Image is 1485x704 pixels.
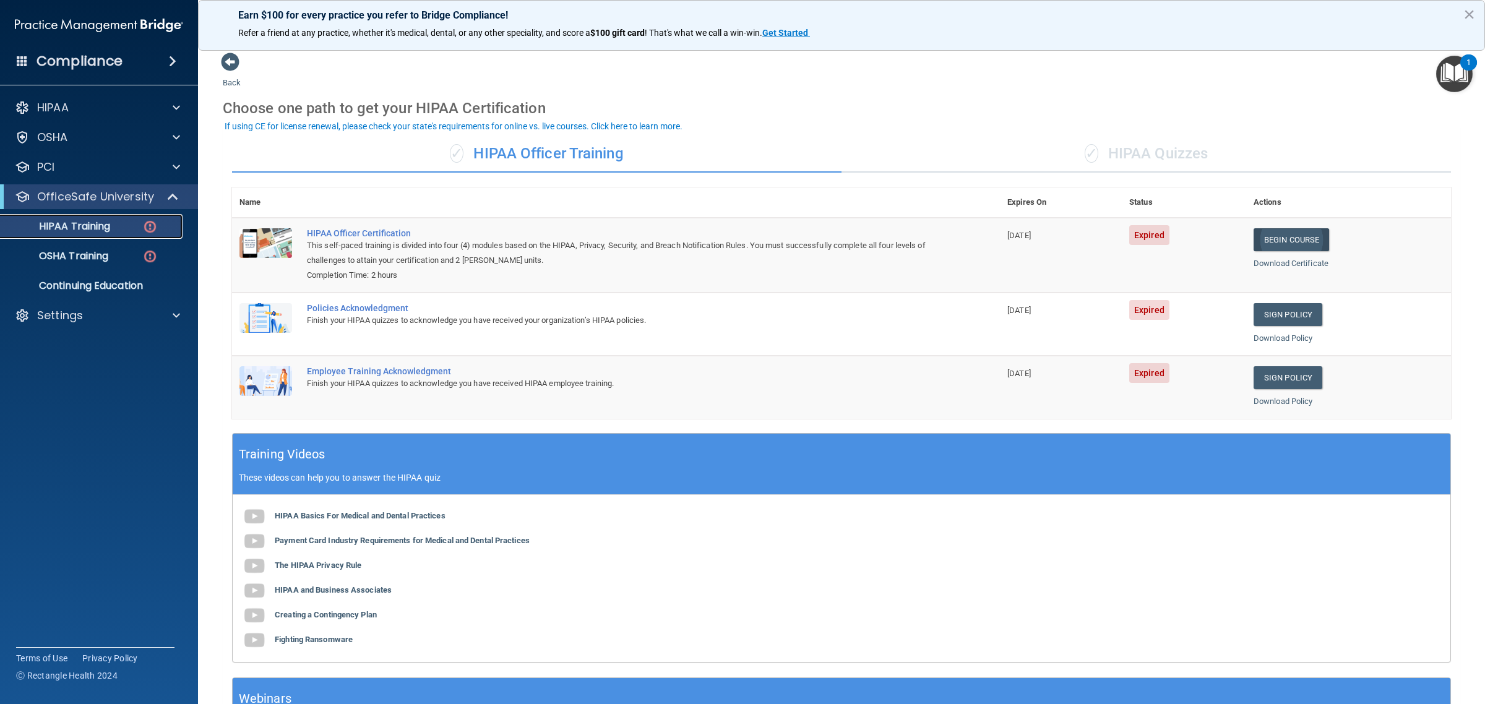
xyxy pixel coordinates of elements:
strong: $100 gift card [590,28,645,38]
img: gray_youtube_icon.38fcd6cc.png [242,578,267,603]
h5: Training Videos [239,444,325,465]
img: PMB logo [15,13,183,38]
div: HIPAA Officer Training [232,135,841,173]
button: Close [1463,4,1475,24]
a: Terms of Use [16,652,67,664]
a: Download Certificate [1254,259,1328,268]
button: Open Resource Center, 1 new notification [1436,56,1473,92]
th: Status [1122,187,1246,218]
p: Continuing Education [8,280,177,292]
a: Download Policy [1254,397,1313,406]
img: gray_youtube_icon.38fcd6cc.png [242,603,267,628]
div: Finish your HIPAA quizzes to acknowledge you have received HIPAA employee training. [307,376,938,391]
b: HIPAA and Business Associates [275,585,392,595]
div: Completion Time: 2 hours [307,268,938,283]
div: Choose one path to get your HIPAA Certification [223,90,1460,126]
span: Expired [1129,300,1169,320]
strong: Get Started [762,28,808,38]
a: PCI [15,160,180,174]
th: Name [232,187,299,218]
p: OfficeSafe University [37,189,154,204]
p: Settings [37,308,83,323]
a: Sign Policy [1254,303,1322,326]
a: OSHA [15,130,180,145]
div: If using CE for license renewal, please check your state's requirements for online vs. live cours... [225,122,682,131]
a: Get Started [762,28,810,38]
a: Privacy Policy [82,652,138,664]
img: danger-circle.6113f641.png [142,249,158,264]
span: [DATE] [1007,306,1031,315]
a: OfficeSafe University [15,189,179,204]
p: OSHA [37,130,68,145]
img: gray_youtube_icon.38fcd6cc.png [242,628,267,653]
th: Actions [1246,187,1451,218]
a: Settings [15,308,180,323]
span: [DATE] [1007,231,1031,240]
div: This self-paced training is divided into four (4) modules based on the HIPAA, Privacy, Security, ... [307,238,938,268]
h4: Compliance [37,53,123,70]
span: ! That's what we call a win-win. [645,28,762,38]
p: Earn $100 for every practice you refer to Bridge Compliance! [238,9,1445,21]
img: gray_youtube_icon.38fcd6cc.png [242,529,267,554]
img: gray_youtube_icon.38fcd6cc.png [242,554,267,578]
img: gray_youtube_icon.38fcd6cc.png [242,504,267,529]
span: Expired [1129,363,1169,383]
span: Ⓒ Rectangle Health 2024 [16,669,118,682]
div: Finish your HIPAA quizzes to acknowledge you have received your organization’s HIPAA policies. [307,313,938,328]
a: HIPAA [15,100,180,115]
p: HIPAA Training [8,220,110,233]
a: HIPAA Officer Certification [307,228,938,238]
p: OSHA Training [8,250,108,262]
a: Begin Course [1254,228,1329,251]
span: Refer a friend at any practice, whether it's medical, dental, or any other speciality, and score a [238,28,590,38]
img: danger-circle.6113f641.png [142,219,158,234]
p: PCI [37,160,54,174]
b: Fighting Ransomware [275,635,353,644]
span: [DATE] [1007,369,1031,378]
a: Download Policy [1254,333,1313,343]
b: Creating a Contingency Plan [275,610,377,619]
b: The HIPAA Privacy Rule [275,560,361,570]
span: Expired [1129,225,1169,245]
p: These videos can help you to answer the HIPAA quiz [239,473,1444,483]
b: Payment Card Industry Requirements for Medical and Dental Practices [275,536,530,545]
p: HIPAA [37,100,69,115]
span: ✓ [1085,144,1098,163]
button: If using CE for license renewal, please check your state's requirements for online vs. live cours... [223,120,684,132]
a: Sign Policy [1254,366,1322,389]
th: Expires On [1000,187,1122,218]
div: 1 [1466,62,1471,79]
b: HIPAA Basics For Medical and Dental Practices [275,511,445,520]
div: Employee Training Acknowledgment [307,366,938,376]
div: HIPAA Quizzes [841,135,1451,173]
a: Back [223,63,241,87]
div: Policies Acknowledgment [307,303,938,313]
span: ✓ [450,144,463,163]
